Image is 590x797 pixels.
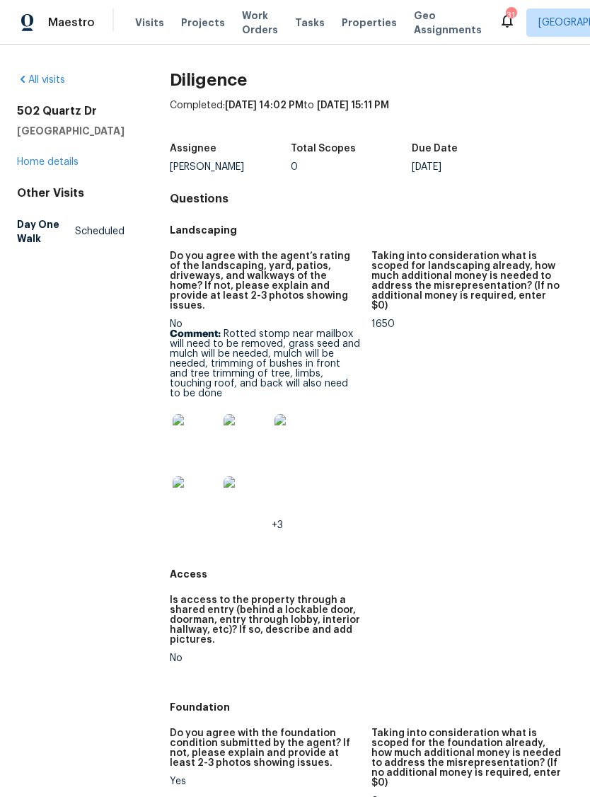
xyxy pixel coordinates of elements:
[135,16,164,30] span: Visits
[170,595,360,645] h5: Is access to the property through a shared entry (behind a lockable door, doorman, entry through ...
[17,186,125,200] div: Other Visits
[242,8,278,37] span: Work Orders
[412,162,533,172] div: [DATE]
[295,18,325,28] span: Tasks
[225,101,303,110] span: [DATE] 14:02 PM
[317,101,389,110] span: [DATE] 15:11 PM
[291,144,356,154] h5: Total Scopes
[170,776,360,786] div: Yes
[291,162,412,172] div: 0
[170,653,360,663] div: No
[17,75,65,85] a: All visits
[170,73,573,87] h2: Diligence
[342,16,397,30] span: Properties
[170,319,360,530] div: No
[170,162,291,172] div: [PERSON_NAME]
[412,144,458,154] h5: Due Date
[17,104,125,118] h2: 502 Quartz Dr
[48,16,95,30] span: Maestro
[181,16,225,30] span: Projects
[371,251,562,311] h5: Taking into consideration what is scoped for landscaping already, how much additional money is ne...
[371,319,562,329] div: 1650
[170,728,360,768] h5: Do you agree with the foundation condition submitted by the agent? If not, please explain and pro...
[17,124,125,138] h5: [GEOGRAPHIC_DATA]
[170,144,216,154] h5: Assignee
[170,567,573,581] h5: Access
[506,8,516,23] div: 31
[272,520,283,530] span: +3
[414,8,482,37] span: Geo Assignments
[170,329,221,339] b: Comment:
[170,700,573,714] h5: Foundation
[170,251,360,311] h5: Do you agree with the agent’s rating of the landscaping, yard, patios, driveways, and walkways of...
[371,728,562,788] h5: Taking into consideration what is scoped for the foundation already, how much additional money is...
[17,157,79,167] a: Home details
[17,212,125,251] a: Day One WalkScheduled
[170,223,573,237] h5: Landscaping
[170,329,360,398] p: Rotted stomp near mailbox will need to be removed, grass seed and mulch will be needed, mulch wil...
[17,217,75,246] h5: Day One Walk
[170,98,573,135] div: Completed: to
[170,192,573,206] h4: Questions
[75,224,125,239] span: Scheduled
